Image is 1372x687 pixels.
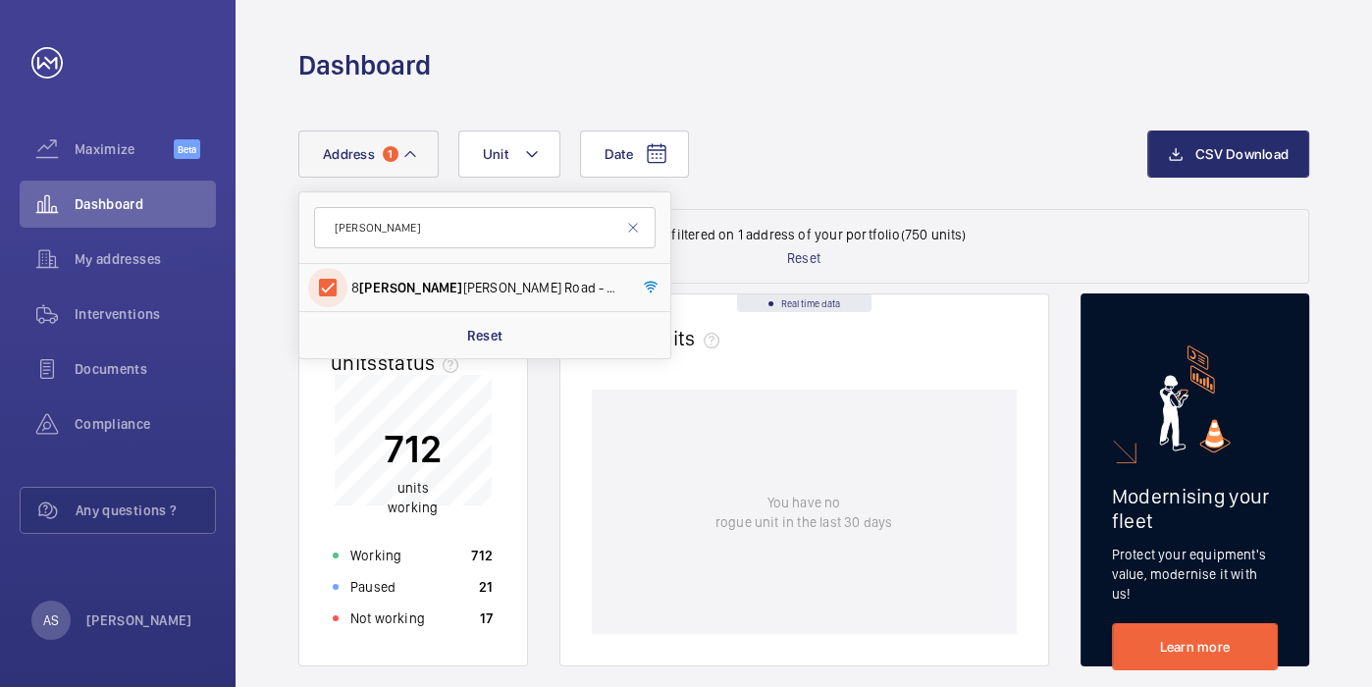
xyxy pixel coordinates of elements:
p: Reset [787,248,820,268]
span: Unit [483,146,508,162]
p: Protect your equipment's value, modernise it with us! [1112,545,1279,604]
p: Data filtered on 1 address of your portfolio (750 units) [641,225,966,244]
button: Date [580,131,689,178]
button: Unit [458,131,560,178]
button: CSV Download [1147,131,1309,178]
span: My addresses [75,249,216,269]
button: Address1 [298,131,439,178]
span: Date [605,146,633,162]
img: marketing-card.svg [1159,345,1231,452]
span: Dashboard [75,194,216,214]
span: 8 [PERSON_NAME] Road - 8 [PERSON_NAME][STREET_ADDRESS] [351,278,621,297]
span: 1 [383,146,398,162]
span: units [649,326,727,350]
p: AS [43,610,59,630]
p: Reset [467,326,503,345]
span: status [378,350,467,375]
p: You have no rogue unit in the last 30 days [715,493,892,532]
span: Compliance [75,414,216,434]
h2: Modernising your fleet [1112,484,1279,533]
a: Learn more [1112,623,1279,670]
span: Documents [75,359,216,379]
input: Search by address [314,207,656,248]
p: units [384,478,442,517]
span: CSV Download [1195,146,1289,162]
span: [PERSON_NAME] [359,280,462,295]
p: Not working [350,608,425,628]
span: Interventions [75,304,216,324]
span: Beta [174,139,200,159]
span: working [388,500,438,515]
span: Any questions ? [76,501,215,520]
p: Paused [350,577,396,597]
p: [PERSON_NAME] [86,610,192,630]
p: 21 [479,577,494,597]
p: 17 [480,608,494,628]
p: Working [350,546,401,565]
div: Real time data [737,294,871,312]
p: 712 [384,424,442,473]
span: Address [323,146,375,162]
h1: Dashboard [298,47,431,83]
span: Maximize [75,139,174,159]
p: 712 [471,546,493,565]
